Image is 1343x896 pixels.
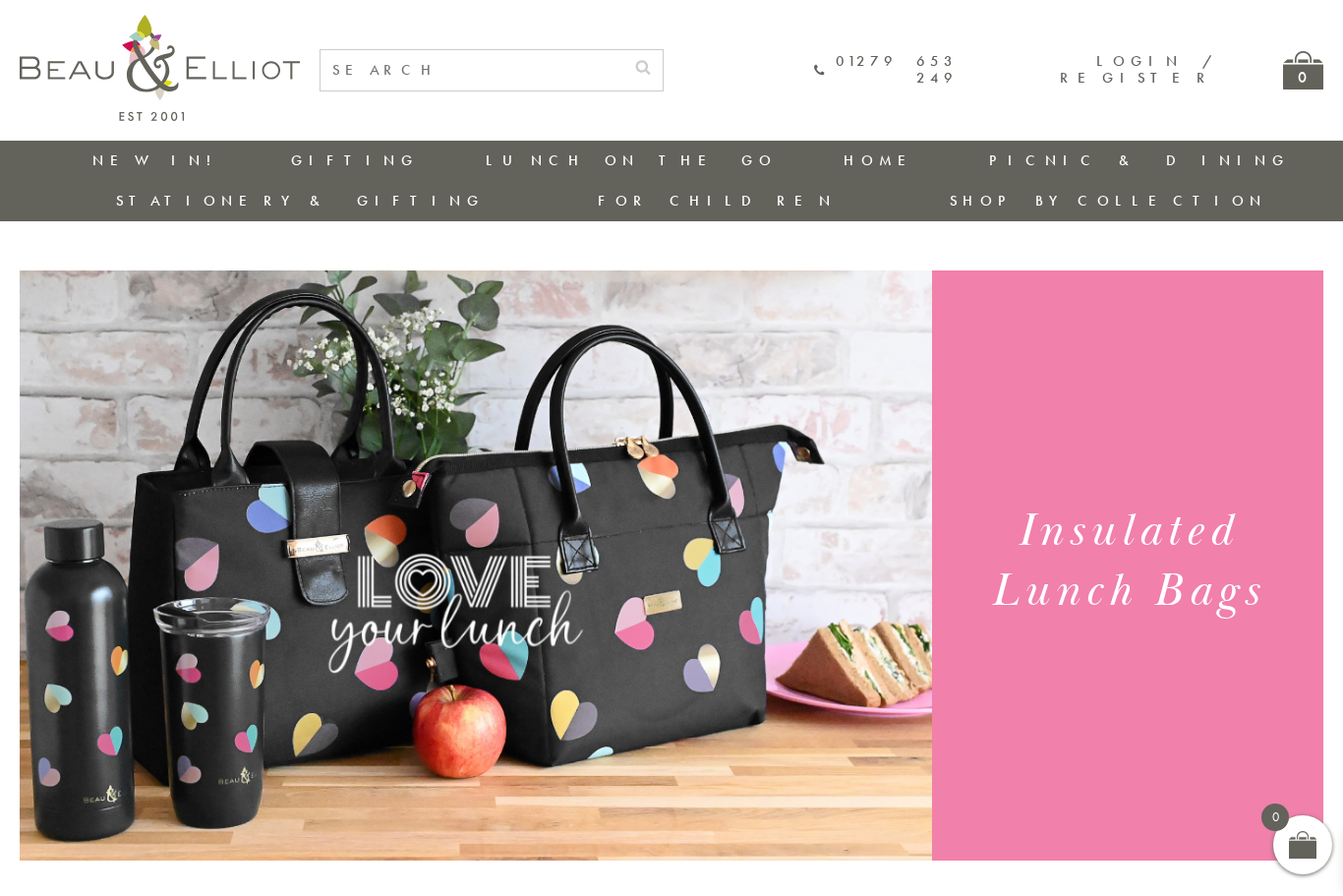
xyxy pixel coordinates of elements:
[116,191,485,210] a: Stationery & Gifting
[486,150,777,170] a: Lunch On The Go
[291,150,419,170] a: Gifting
[989,150,1290,170] a: Picnic & Dining
[1261,804,1289,831] span: 0
[1060,51,1214,88] a: Login / Register
[1283,51,1323,90] a: 0
[92,150,224,170] a: New in!
[20,15,300,121] img: logo
[844,150,922,170] a: Home
[598,191,837,210] a: For Children
[952,502,1304,622] h1: Insulated Lunch Bags
[321,50,623,90] input: SEARCH
[814,53,958,88] a: 01279 653 249
[20,270,932,861] img: Emily Heart Set
[950,191,1267,210] a: Shop by collection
